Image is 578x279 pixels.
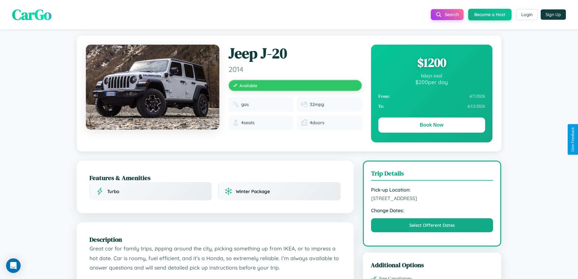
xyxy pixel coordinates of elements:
span: 4 doors [310,120,324,125]
div: 4 / 13 / 2026 [378,101,485,111]
strong: Pick-up Location: [371,187,493,193]
button: Login [516,9,538,20]
img: Jeep J-20 2014 [86,45,219,130]
strong: To: [378,104,384,109]
h3: Additional Options [371,260,494,269]
div: $ 200 per day [378,79,485,85]
span: Available [239,83,257,88]
span: 32 mpg [310,102,324,107]
span: CarGo [12,5,52,25]
p: Great car for family trips, zipping around the city, picking something up from IKEA, or to impres... [90,244,341,273]
span: Winter Package [236,189,270,194]
h2: Description [90,235,341,244]
img: Fuel type [233,101,239,107]
span: Search [445,12,459,17]
div: $ 1200 [378,54,485,71]
div: 4 / 7 / 2026 [378,91,485,101]
strong: From: [378,94,390,99]
h2: Features & Amenities [90,173,341,182]
img: Fuel efficiency [301,101,307,107]
button: Search [431,9,464,20]
button: Select Different Dates [371,218,493,232]
strong: Change Dates: [371,207,493,213]
div: 6 days total [378,73,485,79]
img: Seats [233,120,239,126]
h1: Jeep J-20 [228,45,362,62]
button: Book Now [378,117,485,133]
span: [STREET_ADDRESS] [371,195,493,201]
h3: Trip Details [371,169,493,181]
span: Turbo [107,189,119,194]
div: Open Intercom Messenger [6,258,21,273]
img: Doors [301,120,307,126]
button: Sign Up [541,9,566,20]
button: Become a Host [468,9,512,20]
span: 2014 [228,65,362,74]
span: gas [241,102,249,107]
span: 4 seats [241,120,255,125]
div: Give Feedback [571,127,575,152]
